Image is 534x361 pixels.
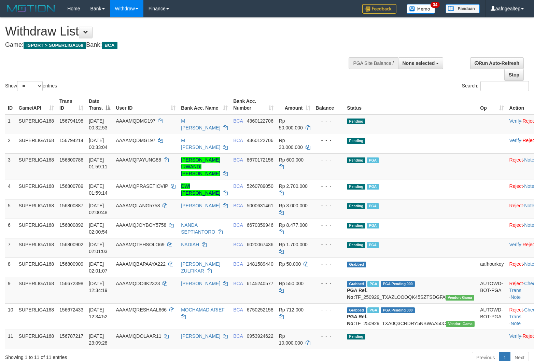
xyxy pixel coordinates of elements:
span: Pending [347,184,365,190]
span: Rp 30.000.000 [279,138,303,150]
a: [PERSON_NAME] [181,281,220,286]
td: SUPERLIGA168 [16,153,57,180]
span: [DATE] 00:32:53 [89,118,108,130]
span: Copy 5000631461 to clipboard [247,203,273,208]
td: 1 [5,114,16,134]
a: Reject [509,203,523,208]
span: [DATE] 02:00:54 [89,222,108,235]
th: User ID: activate to sort column ascending [113,95,178,114]
span: AAAAMQRESHAAL666 [116,307,167,313]
img: Button%20Memo.svg [407,4,435,14]
a: Verify [509,333,521,339]
th: Game/API: activate to sort column ascending [16,95,57,114]
div: - - - [316,241,342,248]
span: Rp 50.000.000 [279,118,303,130]
a: Reject [509,261,523,267]
a: Reject [509,281,523,286]
span: Rp 3.000.000 [279,203,308,208]
span: 156800887 [59,203,83,208]
td: SUPERLIGA168 [16,199,57,219]
span: PGA Pending [381,281,415,287]
div: - - - [316,306,342,313]
span: ISPORT > SUPERLIGA168 [24,42,86,49]
td: SUPERLIGA168 [16,114,57,134]
span: Marked by aafsoycanthlai [367,307,379,313]
a: NANDA SEPTIANTORO [181,222,215,235]
td: TF_250929_TXA0Q3CRDRY5NBWAA50C [344,303,477,330]
span: 156800786 [59,157,83,163]
td: 11 [5,330,16,349]
span: Rp 1.700.000 [279,242,308,247]
td: 5 [5,199,16,219]
span: AAAAMQBAPAAYA222 [116,261,166,267]
a: Reject [509,157,523,163]
td: TF_250929_TXAZLOOOQK45SZTSDGFA [344,277,477,303]
a: M [PERSON_NAME] [181,138,220,150]
span: AAAAMQPAYUNG88 [116,157,161,163]
span: AAAAMQJOYBOY5758 [116,222,166,228]
span: AAAAMQLANG5758 [116,203,160,208]
td: aafhourkoy [477,258,506,277]
td: 3 [5,153,16,180]
td: AUTOWD-BOT-PGA [477,303,506,330]
span: Grabbed [347,281,366,287]
span: None selected [403,60,435,66]
span: Vendor URL: https://trx31.1velocity.biz [446,295,474,301]
div: - - - [316,117,342,124]
span: BCA [233,333,243,339]
div: PGA Site Balance / [349,57,398,69]
span: [DATE] 02:01:03 [89,242,108,254]
span: AAAAMQDOIIK2323 [116,281,160,286]
span: Pending [347,119,365,124]
td: 9 [5,277,16,303]
h1: Withdraw List [5,25,349,38]
a: Note [510,321,521,326]
span: BCA [233,157,243,163]
img: panduan.png [446,4,480,13]
span: Rp 2.700.000 [279,183,308,189]
span: [DATE] 00:33:04 [89,138,108,150]
span: Marked by aafnonsreyleab [367,203,379,209]
span: [DATE] 02:00:48 [89,203,108,215]
span: Pending [347,223,365,228]
td: SUPERLIGA168 [16,180,57,199]
th: ID [5,95,16,114]
div: - - - [316,222,342,228]
span: Marked by aafnonsreyleab [367,184,379,190]
span: [DATE] 12:34:52 [89,307,108,319]
th: Status [344,95,477,114]
span: 156800892 [59,222,83,228]
a: Reject [509,183,523,189]
span: Marked by aafnonsreyleab [367,242,379,248]
td: 8 [5,258,16,277]
span: Marked by aafnonsreyleab [367,223,379,228]
span: Rp 550.000 [279,281,304,286]
b: PGA Ref. No: [347,288,367,300]
a: Verify [509,138,521,143]
th: Bank Acc. Number: activate to sort column ascending [230,95,276,114]
span: Pending [347,138,365,144]
td: 4 [5,180,16,199]
label: Search: [462,81,529,91]
select: Showentries [17,81,43,91]
th: Date Trans.: activate to sort column descending [86,95,113,114]
span: BCA [233,138,243,143]
span: Copy 4360122706 to clipboard [247,118,273,124]
span: 156794198 [59,118,83,124]
span: Copy 1481589440 to clipboard [247,261,273,267]
span: Copy 0953924622 to clipboard [247,333,273,339]
span: 156800909 [59,261,83,267]
h4: Game: Bank: [5,42,349,48]
span: 34 [431,2,440,8]
a: M [PERSON_NAME] [181,118,220,130]
td: SUPERLIGA168 [16,238,57,258]
span: 156787217 [59,333,83,339]
td: 2 [5,134,16,153]
span: BCA [233,222,243,228]
a: MOCHAMAD ARIEF [181,307,225,313]
span: [DATE] 23:09:28 [89,333,108,346]
input: Search: [480,81,529,91]
span: Copy 6750252158 to clipboard [247,307,273,313]
span: 156800902 [59,242,83,247]
div: - - - [316,156,342,163]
